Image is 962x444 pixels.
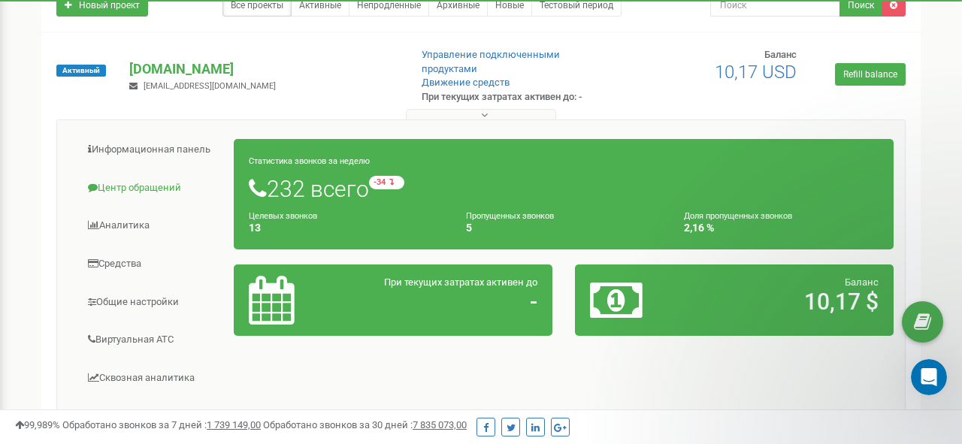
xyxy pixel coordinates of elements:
u: 1 739 149,00 [207,419,261,430]
span: Обработано звонков за 30 дней : [263,419,467,430]
a: Движение средств [422,77,510,88]
h4: 2,16 % [684,222,879,234]
small: Целевых звонков [249,211,317,221]
h4: 5 [466,222,661,234]
a: Центр обращений [68,170,234,207]
a: Аналитика [68,207,234,244]
span: Баланс [764,49,797,60]
p: При текущих затратах активен до: - [422,90,617,104]
a: Коллбек [68,397,234,434]
small: Доля пропущенных звонков [684,211,792,221]
a: Средства [68,246,234,282]
span: [EMAIL_ADDRESS][DOMAIN_NAME] [144,81,276,91]
h2: - [352,289,537,314]
span: Активный [56,65,106,77]
a: Виртуальная АТС [68,322,234,358]
a: Refill balance [835,63,906,86]
small: Статистика звонков за неделю [249,156,370,166]
span: 99,989% [15,419,60,430]
small: Пропущенных звонков [466,211,554,221]
h2: 10,17 $ [694,289,879,314]
a: Управление подключенными продуктами [422,49,560,74]
a: Информационная панель [68,131,234,168]
span: Баланс [845,276,879,288]
a: Сквозная аналитика [68,360,234,397]
span: Обработано звонков за 7 дней : [62,419,261,430]
u: 7 835 073,00 [413,419,467,430]
p: [DOMAIN_NAME] [129,59,398,79]
span: 10,17 USD [715,62,797,83]
span: При текущих затратах активен до [384,276,537,288]
iframe: Intercom live chat [911,359,947,395]
a: Общие настройки [68,284,234,321]
h4: 13 [249,222,443,234]
h1: 232 всего [249,176,879,201]
small: -34 [369,176,404,189]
